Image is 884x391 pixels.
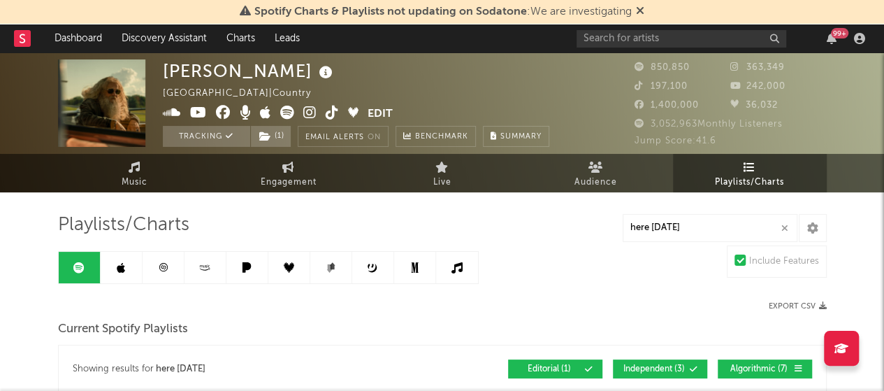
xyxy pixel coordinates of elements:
[251,126,291,147] button: (1)
[112,24,217,52] a: Discovery Assistant
[769,302,827,311] button: Export CSV
[433,174,451,191] span: Live
[217,24,265,52] a: Charts
[715,174,784,191] span: Playlists/Charts
[622,365,686,374] span: Independent ( 3 )
[636,6,644,17] span: Dismiss
[827,33,836,44] button: 99+
[730,63,785,72] span: 363,349
[163,126,250,147] button: Tracking
[673,154,827,192] a: Playlists/Charts
[156,361,205,378] div: here [DATE]
[254,6,527,17] span: Spotify Charts & Playlists not updating on Sodatone
[58,154,212,192] a: Music
[508,360,602,378] button: Editorial(1)
[45,24,112,52] a: Dashboard
[163,85,327,102] div: [GEOGRAPHIC_DATA] | Country
[635,82,688,91] span: 197,100
[298,126,389,147] button: Email AlertsOn
[635,63,690,72] span: 850,850
[58,217,189,234] span: Playlists/Charts
[635,136,716,145] span: Jump Score: 41.6
[250,126,291,147] span: ( 1 )
[519,154,673,192] a: Audience
[500,133,542,141] span: Summary
[623,214,797,242] input: Search Playlists/Charts
[415,129,468,145] span: Benchmark
[574,174,617,191] span: Audience
[396,126,476,147] a: Benchmark
[517,365,581,374] span: Editorial ( 1 )
[73,360,442,378] div: Showing results for
[254,6,632,17] span: : We are investigating
[261,174,317,191] span: Engagement
[749,253,819,270] div: Include Features
[212,154,365,192] a: Engagement
[730,101,778,110] span: 36,032
[122,174,147,191] span: Music
[163,59,336,83] div: [PERSON_NAME]
[718,360,812,378] button: Algorithmic(7)
[368,134,381,141] em: On
[577,30,786,48] input: Search for artists
[727,365,791,374] span: Algorithmic ( 7 )
[635,120,783,129] span: 3,052,963 Monthly Listeners
[265,24,310,52] a: Leads
[831,28,848,38] div: 99 +
[365,154,519,192] a: Live
[483,126,549,147] button: Summary
[368,106,393,123] button: Edit
[613,360,707,378] button: Independent(3)
[635,101,699,110] span: 1,400,000
[58,321,188,338] span: Current Spotify Playlists
[730,82,785,91] span: 242,000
